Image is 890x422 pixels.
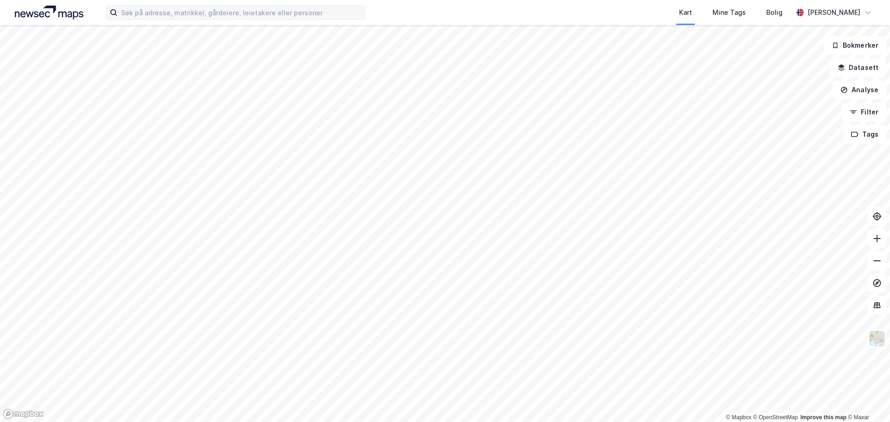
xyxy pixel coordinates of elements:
img: logo.a4113a55bc3d86da70a041830d287a7e.svg [15,6,83,19]
iframe: Chat Widget [844,378,890,422]
div: Kart [679,7,692,18]
div: Bolig [766,7,782,18]
div: [PERSON_NAME] [807,7,860,18]
div: Mine Tags [712,7,746,18]
input: Søk på adresse, matrikkel, gårdeiere, leietakere eller personer [117,6,365,19]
